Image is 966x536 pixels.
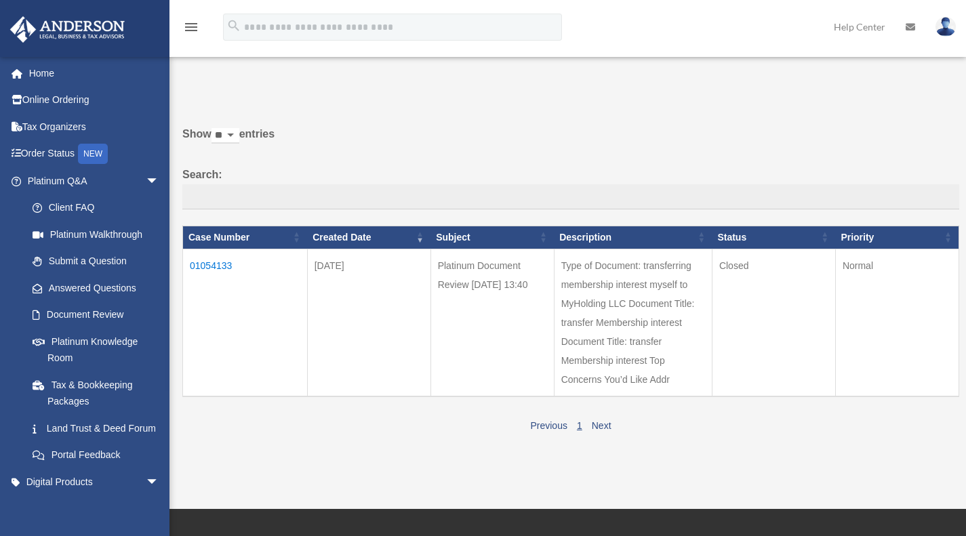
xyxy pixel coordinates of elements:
[226,18,241,33] i: search
[554,226,712,249] th: Description: activate to sort column ascending
[307,249,430,396] td: [DATE]
[183,24,199,35] a: menu
[430,249,554,396] td: Platinum Document Review [DATE] 13:40
[307,226,430,249] th: Created Date: activate to sort column ascending
[935,17,956,37] img: User Pic
[835,226,959,249] th: Priority: activate to sort column ascending
[9,167,173,194] a: Platinum Q&Aarrow_drop_down
[577,420,582,431] a: 1
[212,128,239,144] select: Showentries
[146,468,173,496] span: arrow_drop_down
[9,140,180,168] a: Order StatusNEW
[19,194,173,222] a: Client FAQ
[712,249,835,396] td: Closed
[19,248,173,275] a: Submit a Question
[19,221,173,248] a: Platinum Walkthrough
[9,113,180,140] a: Tax Organizers
[530,420,567,431] a: Previous
[712,226,835,249] th: Status: activate to sort column ascending
[19,371,173,415] a: Tax & Bookkeeping Packages
[6,16,129,43] img: Anderson Advisors Platinum Portal
[183,249,308,396] td: 01054133
[430,226,554,249] th: Subject: activate to sort column ascending
[146,167,173,195] span: arrow_drop_down
[183,19,199,35] i: menu
[78,144,108,164] div: NEW
[182,165,959,210] label: Search:
[19,442,173,469] a: Portal Feedback
[9,468,180,495] a: Digital Productsarrow_drop_down
[19,328,173,371] a: Platinum Knowledge Room
[592,420,611,431] a: Next
[19,302,173,329] a: Document Review
[9,87,180,114] a: Online Ordering
[9,60,180,87] a: Home
[19,274,166,302] a: Answered Questions
[182,125,959,157] label: Show entries
[183,226,308,249] th: Case Number: activate to sort column ascending
[182,184,959,210] input: Search:
[554,249,712,396] td: Type of Document: transferring membership interest myself to MyHolding LLC Document Title: transf...
[835,249,959,396] td: Normal
[19,415,173,442] a: Land Trust & Deed Forum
